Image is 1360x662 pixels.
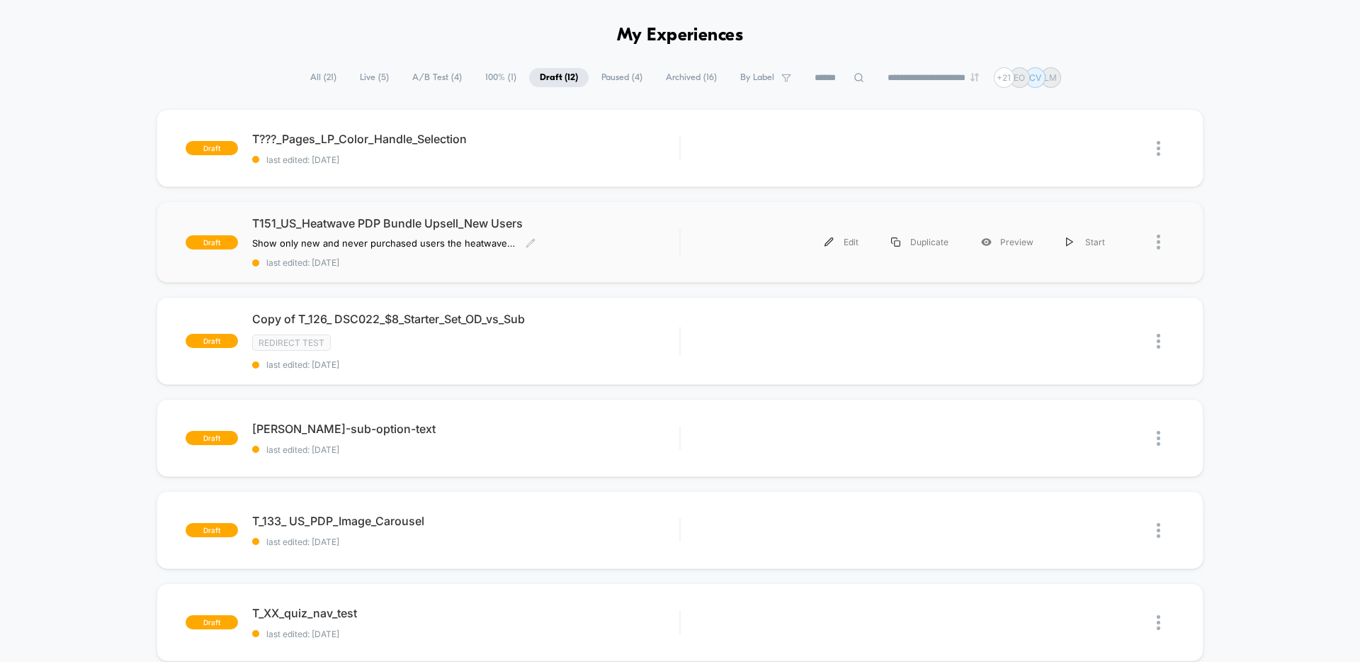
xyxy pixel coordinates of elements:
span: A/B Test ( 4 ) [402,68,472,87]
img: menu [1066,237,1073,247]
img: close [1157,235,1160,249]
img: menu [891,237,900,247]
img: close [1157,431,1160,446]
span: last edited: [DATE] [252,444,679,455]
span: last edited: [DATE] [252,537,679,547]
span: last edited: [DATE] [252,629,679,639]
p: CV [1029,72,1041,83]
span: T???_Pages_LP_Color_Handle_Selection [252,132,679,146]
span: draft [186,334,238,348]
span: draft [186,615,238,629]
div: Duplicate [875,226,965,258]
img: close [1157,615,1160,630]
span: Redirect Test [252,335,331,351]
span: draft [186,523,238,537]
span: Live ( 5 ) [349,68,399,87]
span: [PERSON_NAME]-sub-option-text [252,422,679,436]
span: last edited: [DATE] [252,257,679,268]
div: Edit [808,226,875,258]
span: T_133_ US_PDP_Image_Carousel [252,514,679,528]
span: By Label [740,72,774,83]
span: T_XX_quiz_nav_test [252,606,679,620]
span: last edited: [DATE] [252,359,679,370]
span: 100% ( 1 ) [475,68,527,87]
img: end [970,73,979,82]
img: close [1157,523,1160,538]
p: EO [1014,72,1025,83]
img: close [1157,141,1160,156]
div: + 21 [994,67,1014,88]
span: Draft ( 12 ) [529,68,589,87]
div: Start [1050,226,1121,258]
span: draft [186,235,238,249]
span: All ( 21 ) [300,68,347,87]
span: draft [186,431,238,445]
div: Preview [965,226,1050,258]
span: Copy of T_126_ DSC022_$8_Starter_Set_OD_vs_Sub [252,312,679,326]
span: last edited: [DATE] [252,155,679,165]
span: draft [186,141,238,155]
span: Archived ( 16 ) [655,68,727,87]
img: close [1157,334,1160,349]
span: Paused ( 4 ) [591,68,653,87]
h1: My Experiences [617,26,744,46]
span: T151_US_Heatwave PDP Bundle Upsell_New Users [252,216,679,230]
span: Show only new and never purchased users the heatwave bundle upsell on PDP. PDP has been out-perfo... [252,237,515,249]
p: LM [1044,72,1057,83]
img: menu [824,237,834,247]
